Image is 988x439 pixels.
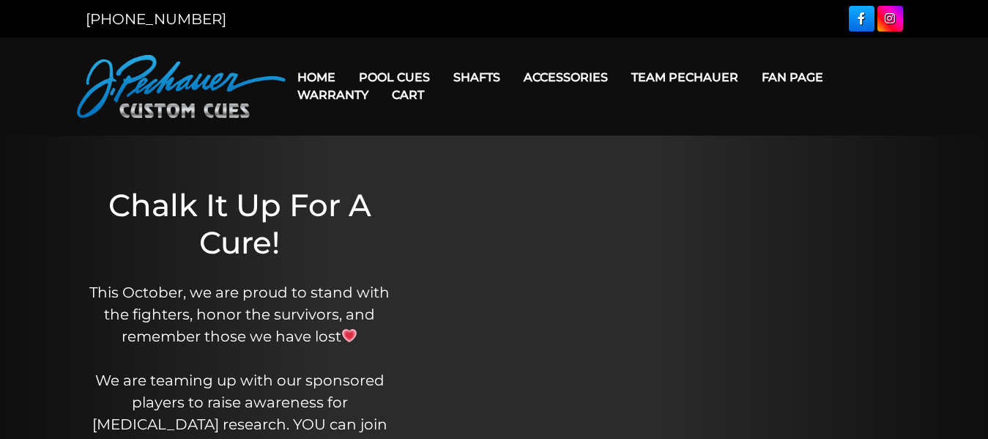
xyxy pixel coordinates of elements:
a: [PHONE_NUMBER] [86,10,226,28]
a: Warranty [286,76,380,114]
img: Pechauer Custom Cues [77,55,286,118]
a: Fan Page [750,59,835,96]
a: Pool Cues [347,59,442,96]
h1: Chalk It Up For A Cure! [81,187,398,261]
a: Home [286,59,347,96]
a: Team Pechauer [620,59,750,96]
a: Accessories [512,59,620,96]
img: 💗 [342,328,357,343]
a: Shafts [442,59,512,96]
a: Cart [380,76,436,114]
